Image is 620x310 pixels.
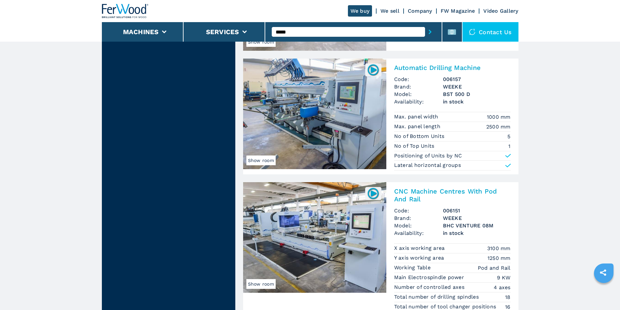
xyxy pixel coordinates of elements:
em: 4 axes [494,284,511,291]
h3: 006157 [443,75,511,83]
span: Availability: [394,98,443,105]
em: 1000 mm [487,113,511,121]
p: Max. panel width [394,113,440,120]
span: Show room [246,279,276,289]
button: Machines [123,28,159,36]
button: submit-button [425,24,435,39]
em: 18 [505,293,511,301]
span: in stock [443,229,511,237]
div: Contact us [462,22,518,42]
img: Contact us [469,29,475,35]
a: Video Gallery [483,8,518,14]
span: Show room [246,37,276,47]
h2: Automatic Drilling Machine [394,64,511,72]
p: Lateral horizontal groups [394,162,461,169]
em: 1250 mm [488,254,511,262]
p: Number of controlled axes [394,284,466,291]
span: Show room [246,155,276,165]
p: Y axis working area [394,254,446,262]
button: Services [206,28,239,36]
em: 3100 mm [487,245,511,252]
a: Company [408,8,432,14]
span: Model: [394,222,443,229]
img: 006151 [367,187,379,200]
span: Brand: [394,214,443,222]
p: Max. panel length [394,123,442,130]
em: Pod and Rail [478,264,511,272]
p: Positioning of Units by NC [394,152,462,159]
span: Code: [394,75,443,83]
a: FW Magazine [441,8,475,14]
span: Code: [394,207,443,214]
img: 006157 [367,63,379,76]
p: No of Bottom Units [394,133,446,140]
span: Brand: [394,83,443,90]
h3: 006151 [443,207,511,214]
em: 2500 mm [486,123,511,130]
h3: WEEKE [443,214,511,222]
h3: BST 500 D [443,90,511,98]
iframe: Chat [592,281,615,305]
span: Model: [394,90,443,98]
p: X axis working area [394,245,447,252]
a: We sell [380,8,399,14]
span: in stock [443,98,511,105]
span: Availability: [394,229,443,237]
p: Working Table [394,264,433,271]
p: No of Top Units [394,142,436,150]
img: Ferwood [102,4,149,18]
img: Automatic Drilling Machine WEEKE BST 500 D [243,59,386,169]
img: CNC Machine Centres With Pod And Rail WEEKE BHC VENTURE 08M [243,182,386,293]
h3: BHC VENTURE 08M [443,222,511,229]
p: Total number of drilling spindles [394,293,481,301]
h3: WEEKE [443,83,511,90]
a: sharethis [595,264,611,281]
em: 9 KW [497,274,511,281]
a: Automatic Drilling Machine WEEKE BST 500 DShow room006157Automatic Drilling MachineCode:006157Bra... [243,59,518,174]
p: Main Electrospindle power [394,274,466,281]
h2: CNC Machine Centres With Pod And Rail [394,187,511,203]
a: We buy [348,5,372,17]
em: 1 [508,142,510,150]
em: 5 [507,133,510,140]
